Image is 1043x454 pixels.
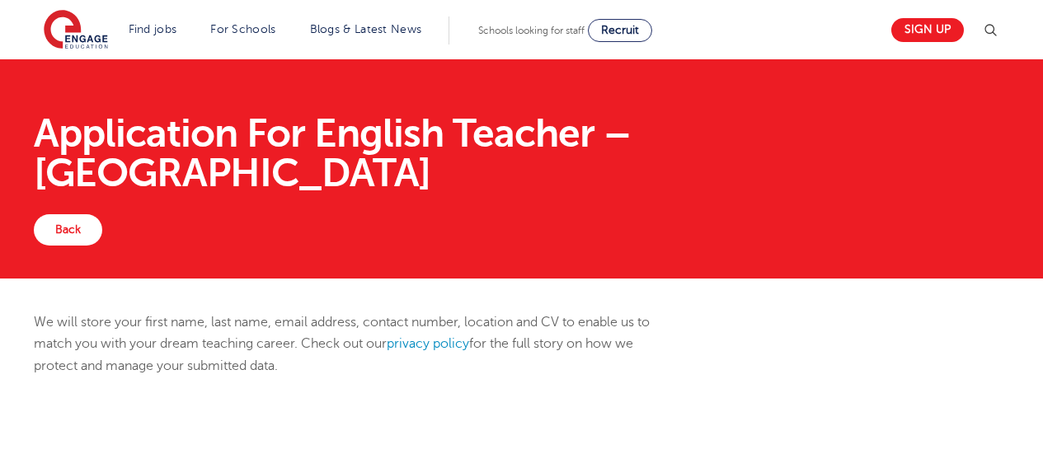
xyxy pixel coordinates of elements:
[588,19,652,42] a: Recruit
[478,25,585,36] span: Schools looking for staff
[34,114,1009,193] h1: Application For English Teacher – [GEOGRAPHIC_DATA]
[210,23,275,35] a: For Schools
[891,18,964,42] a: Sign up
[129,23,177,35] a: Find jobs
[387,336,469,351] a: privacy policy
[44,10,108,51] img: Engage Education
[34,214,102,246] a: Back
[34,311,676,377] p: We will store your first name, last name, email address, contact number, location and CV to enabl...
[310,23,422,35] a: Blogs & Latest News
[601,24,639,36] span: Recruit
